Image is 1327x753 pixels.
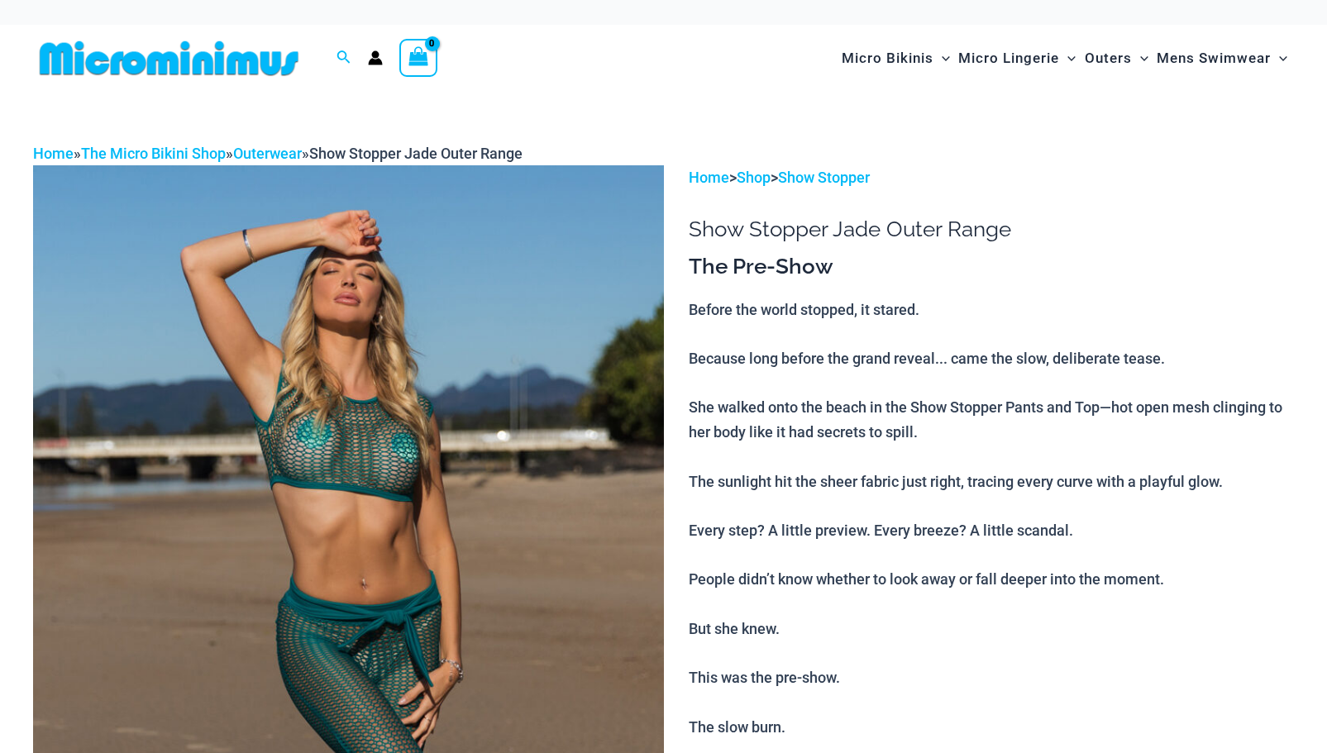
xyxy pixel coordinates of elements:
a: Micro LingerieMenu ToggleMenu Toggle [954,33,1080,83]
a: View Shopping Cart, empty [399,39,437,77]
a: Micro BikinisMenu ToggleMenu Toggle [838,33,954,83]
span: Menu Toggle [1059,37,1076,79]
span: Mens Swimwear [1157,37,1271,79]
a: Show Stopper [778,169,870,186]
a: Mens SwimwearMenu ToggleMenu Toggle [1153,33,1291,83]
span: Menu Toggle [933,37,950,79]
a: Shop [737,169,771,186]
span: Micro Bikinis [842,37,933,79]
p: > > [689,165,1294,190]
h1: Show Stopper Jade Outer Range [689,217,1294,242]
span: » » » [33,145,523,162]
nav: Site Navigation [835,31,1294,86]
a: Account icon link [368,50,383,65]
a: Home [33,145,74,162]
span: Show Stopper Jade Outer Range [309,145,523,162]
h3: The Pre-Show [689,253,1294,281]
span: Menu Toggle [1132,37,1148,79]
span: Micro Lingerie [958,37,1059,79]
span: Menu Toggle [1271,37,1287,79]
img: MM SHOP LOGO FLAT [33,40,305,77]
a: OutersMenu ToggleMenu Toggle [1081,33,1153,83]
a: Search icon link [337,48,351,69]
span: Outers [1085,37,1132,79]
a: Home [689,169,729,186]
a: The Micro Bikini Shop [81,145,226,162]
a: Outerwear [233,145,302,162]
